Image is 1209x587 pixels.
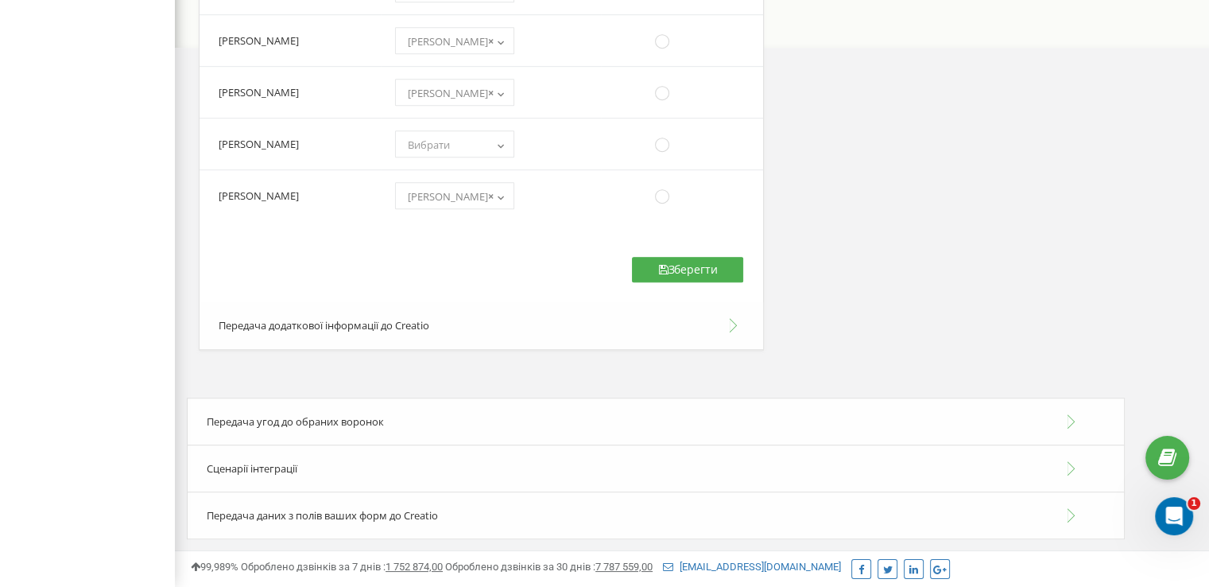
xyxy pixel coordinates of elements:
[200,118,381,169] td: [PERSON_NAME]
[407,138,449,152] span: Вибрати
[386,561,443,573] u: 1 752 874,00
[401,185,509,208] span: Іван Москаленко
[200,169,381,221] td: [PERSON_NAME]
[200,66,381,118] td: [PERSON_NAME]
[395,182,514,209] span: Іван Москаленко
[401,30,509,52] span: Абдрашитова Марина
[207,414,384,429] span: Передача угод до обраних воронок
[200,14,381,66] td: [PERSON_NAME]
[241,561,443,573] span: Оброблено дзвінків за 7 днів :
[663,561,841,573] a: [EMAIL_ADDRESS][DOMAIN_NAME]
[487,82,493,104] span: ×
[207,508,438,523] span: Передача даних з полів ваших форм до Creatio
[487,185,493,208] span: ×
[445,561,653,573] span: Оброблено дзвінків за 30 днів :
[595,561,653,573] u: 7 787 559,00
[395,27,514,54] span: Абдрашитова Марина
[632,257,743,282] button: Зберегти
[200,302,763,350] button: Передача додаткової інформації до Creatio
[487,30,493,52] span: ×
[395,79,514,106] span: Роксолана Єна
[207,461,297,476] span: Сценарії інтеграції
[401,82,509,104] span: Роксолана Єна
[191,561,238,573] span: 99,989%
[1155,497,1193,535] iframe: Intercom live chat
[1188,497,1200,510] span: 1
